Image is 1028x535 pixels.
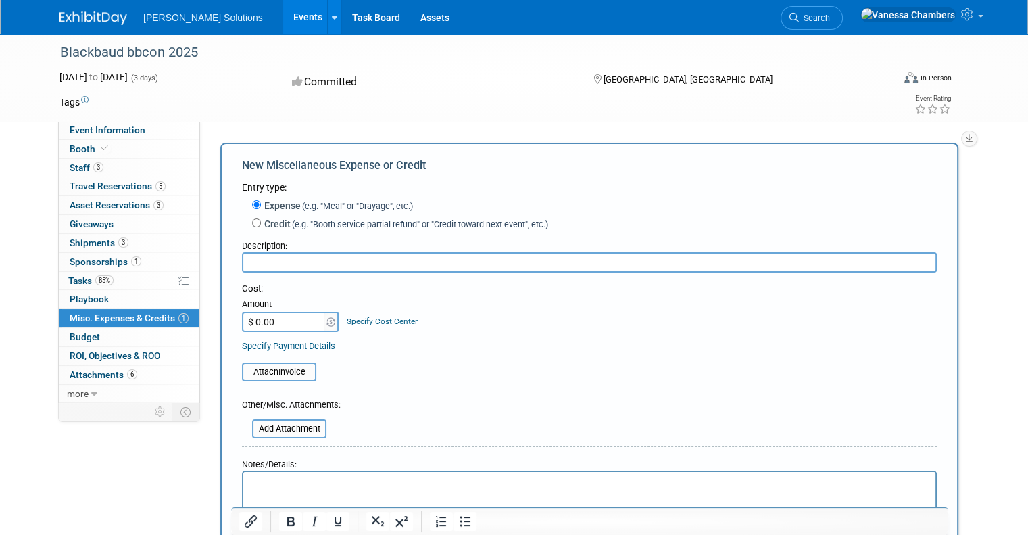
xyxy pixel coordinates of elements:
[70,331,100,342] span: Budget
[143,12,263,23] span: [PERSON_NAME] Solutions
[242,341,335,351] a: Specify Payment Details
[153,200,164,210] span: 3
[70,350,160,361] span: ROI, Objectives & ROO
[70,143,111,154] span: Booth
[860,7,956,22] img: Vanessa Chambers
[914,95,951,102] div: Event Rating
[70,369,137,380] span: Attachments
[67,388,89,399] span: more
[430,512,453,531] button: Numbered list
[820,70,952,91] div: Event Format
[59,72,128,83] span: [DATE] [DATE]
[59,290,199,308] a: Playbook
[172,403,200,421] td: Toggle Event Tabs
[70,200,164,210] span: Asset Reservations
[347,317,418,326] a: Specify Cost Center
[70,312,189,323] span: Misc. Expenses & Credits
[242,298,340,312] div: Amount
[390,512,413,531] button: Superscript
[149,403,172,421] td: Personalize Event Tab Strip
[59,196,199,214] a: Asset Reservations3
[242,158,937,181] div: New Miscellaneous Expense or Credit
[301,201,413,211] span: (e.g. "Meal" or "Drayage", etc.)
[920,73,952,83] div: In-Person
[59,215,199,233] a: Giveaways
[131,256,141,266] span: 1
[366,512,389,531] button: Subscript
[59,159,199,177] a: Staff3
[70,237,128,248] span: Shipments
[118,237,128,248] span: 3
[59,272,199,290] a: Tasks85%
[59,347,199,365] a: ROI, Objectives & ROO
[454,512,476,531] button: Bullet list
[70,294,109,304] span: Playbook
[239,512,262,531] button: Insert/edit link
[70,256,141,267] span: Sponsorships
[178,313,189,323] span: 1
[59,385,199,403] a: more
[95,275,114,285] span: 85%
[70,218,114,229] span: Giveaways
[604,74,773,85] span: [GEOGRAPHIC_DATA], [GEOGRAPHIC_DATA]
[242,283,937,296] div: Cost:
[59,366,199,384] a: Attachments6
[70,162,103,173] span: Staff
[59,234,199,252] a: Shipments3
[59,121,199,139] a: Event Information
[288,70,572,94] div: Committed
[127,369,137,379] span: 6
[59,177,199,195] a: Travel Reservations5
[261,199,413,212] label: Expense
[242,399,341,415] div: Other/Misc. Attachments:
[781,6,843,30] a: Search
[279,512,302,531] button: Bold
[59,328,199,346] a: Budget
[799,13,830,23] span: Search
[242,452,937,471] div: Notes/Details:
[261,217,548,231] label: Credit
[59,11,127,25] img: ExhibitDay
[59,95,89,109] td: Tags
[55,41,876,65] div: Blackbaud bbcon 2025
[59,253,199,271] a: Sponsorships1
[243,472,935,531] iframe: Rich Text Area
[303,512,326,531] button: Italic
[291,219,548,229] span: (e.g. "Booth service partial refund" or "Credit toward next event", etc.)
[70,124,145,135] span: Event Information
[130,74,158,83] span: (3 days)
[59,309,199,327] a: Misc. Expenses & Credits1
[904,72,918,83] img: Format-Inperson.png
[242,181,937,194] div: Entry type:
[87,72,100,83] span: to
[101,145,108,152] i: Booth reservation complete
[93,162,103,172] span: 3
[68,275,114,286] span: Tasks
[326,512,349,531] button: Underline
[242,234,937,252] div: Description:
[59,140,199,158] a: Booth
[155,181,166,191] span: 5
[70,181,166,191] span: Travel Reservations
